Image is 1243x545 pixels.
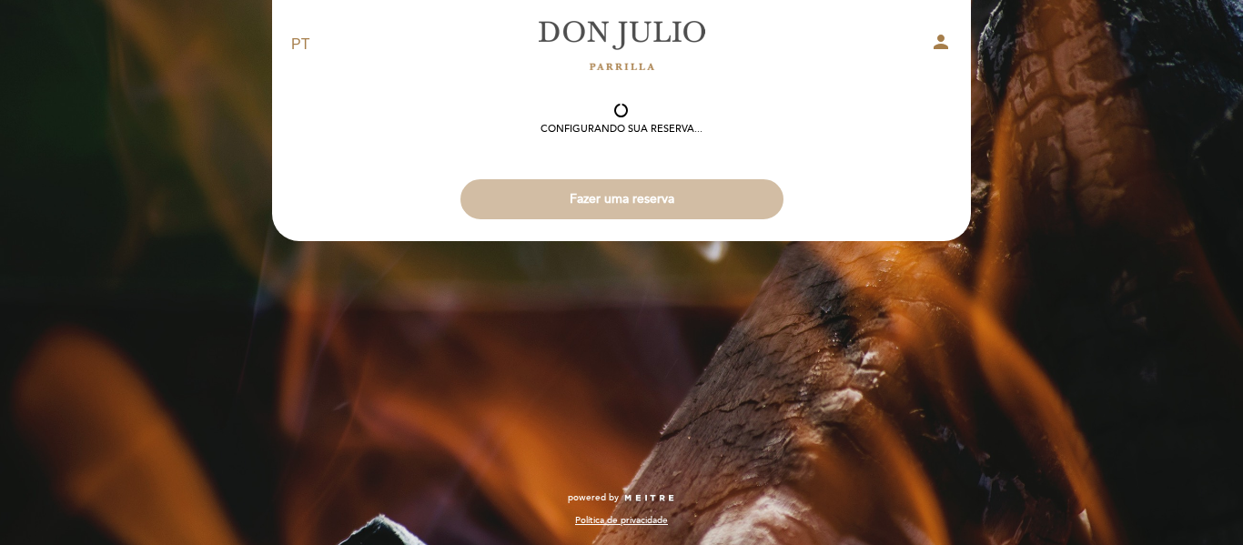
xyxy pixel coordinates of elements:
div: Configurando sua reserva... [541,122,702,136]
button: Fazer uma reserva [460,179,783,219]
button: person [930,31,952,59]
span: powered by [568,491,619,504]
a: [PERSON_NAME] [508,20,735,70]
a: Política de privacidade [575,514,668,527]
img: MEITRE [623,494,675,503]
a: powered by [568,491,675,504]
i: person [930,31,952,53]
